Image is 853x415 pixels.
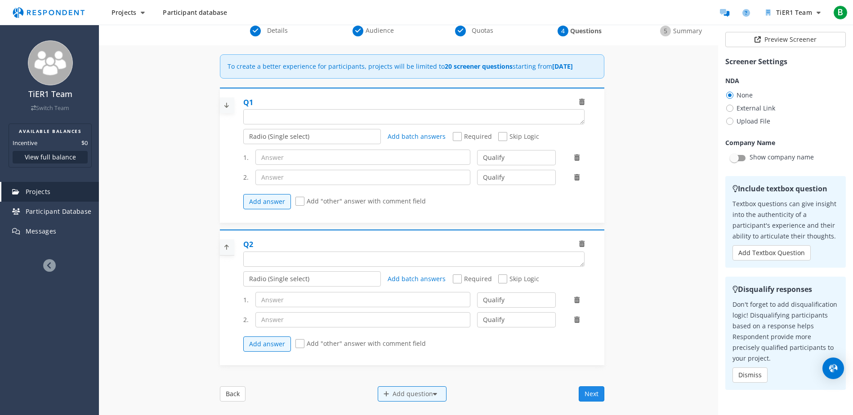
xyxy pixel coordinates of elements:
[725,56,846,67] h1: Screener Settings
[630,26,732,36] div: Summary
[255,292,470,307] input: Answer
[725,116,770,127] span: Upload File
[26,187,51,196] span: Projects
[81,138,88,147] dd: $0
[244,110,584,124] textarea: Which of the following categories best describes your firm's total assets under management (AUM)?
[26,207,92,216] span: Participant Database
[243,173,249,182] span: 2.
[263,26,292,35] span: Details
[26,227,57,235] span: Messages
[378,386,447,402] div: Add question
[732,299,839,364] p: Don't forget to add disqualification logic! Disqualifying participants based on a response helps ...
[725,103,775,114] span: External Link
[13,151,88,163] button: View full balance
[243,296,249,305] span: 1.
[833,5,848,20] span: B
[6,90,94,99] h4: TiER1 Team
[243,315,249,324] span: 2.
[725,90,753,101] span: None
[388,132,446,141] a: Add batch answers
[750,152,814,163] p: Show company name
[732,245,811,260] button: Add Textbox Question
[322,26,425,36] div: Audience
[445,62,513,71] strong: 20 screener questions
[295,197,426,207] span: Add "other" answer with comment field
[7,4,90,21] img: respondent-logo.png
[163,8,227,17] span: Participant database
[244,252,584,266] textarea: Which of the following categories best describes your firm's total assets under management (AUM)?
[673,26,702,35] span: Summary
[243,153,249,162] span: 1.
[220,26,322,36] div: Details
[732,367,768,383] button: Dismiss
[453,274,492,285] span: Required
[13,128,88,135] h2: AVAILABLE BALANCES
[255,170,470,185] input: Answer
[156,4,234,21] a: Participant database
[725,76,846,85] h1: NDA
[228,62,573,71] p: To create a better experience for participants, projects will be limited to starting from
[822,358,844,379] div: Open Intercom Messenger
[759,4,828,21] button: TiER1 Team
[388,274,446,283] a: Add batch answers
[715,4,733,22] a: Message participants
[243,97,253,108] div: Q1
[295,339,426,350] span: Add "other" answer with comment field
[104,4,152,21] button: Projects
[732,199,839,242] p: Textbox questions can give insight into the authenticity of a participant's experience and their ...
[13,138,37,147] dt: Incentive
[425,26,527,36] div: Quotas
[527,26,630,36] div: Questions
[453,132,492,143] span: Required
[737,4,755,22] a: Help and support
[243,239,253,250] div: Q2
[570,26,600,35] span: Questions
[255,150,470,165] input: Answer
[725,138,846,147] h1: Company Name
[255,312,470,327] input: Answer
[220,386,246,402] button: Back
[498,274,539,285] span: Skip Logic
[776,8,812,17] span: TiER1 Team
[732,183,839,194] h2: Include textbox question
[498,132,539,143] span: Skip Logic
[579,386,604,402] button: Next
[831,4,849,21] button: B
[365,26,395,35] span: Audience
[732,284,839,295] h2: Disqualify responses
[552,62,573,71] strong: [DATE]
[243,336,291,352] button: Add answer
[112,8,136,17] span: Projects
[9,124,92,168] section: Balance summary
[243,194,291,209] button: Add answer
[468,26,497,35] span: Quotas
[28,40,73,85] img: team_avatar_256.png
[725,32,846,47] button: Preview Screener
[31,104,69,112] a: Switch Team
[388,274,446,283] span: Add batch answers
